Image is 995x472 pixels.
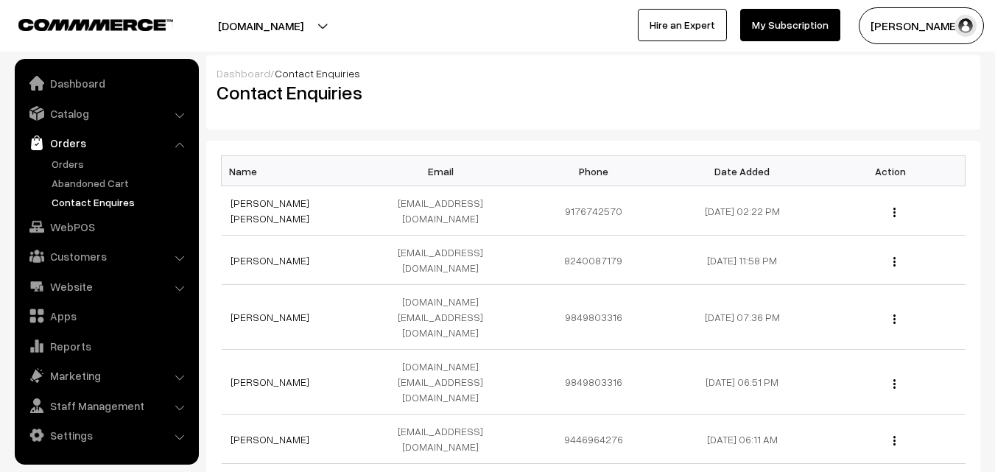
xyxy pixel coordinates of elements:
td: [EMAIL_ADDRESS][DOMAIN_NAME] [370,415,519,464]
a: WebPOS [18,214,194,240]
a: Reports [18,333,194,359]
a: Dashboard [217,67,270,80]
a: [PERSON_NAME] [231,254,309,267]
th: Action [817,156,966,186]
th: Phone [519,156,668,186]
a: Apps [18,303,194,329]
h2: Contact Enquiries [217,81,583,104]
th: Date Added [668,156,817,186]
img: Menu [893,379,896,389]
button: [PERSON_NAME] [859,7,984,44]
a: [PERSON_NAME] [231,311,309,323]
a: [PERSON_NAME] [PERSON_NAME] [231,197,309,225]
img: Menu [893,208,896,217]
td: [DATE] 06:51 PM [668,350,817,415]
a: Hire an Expert [638,9,727,41]
td: [DOMAIN_NAME][EMAIL_ADDRESS][DOMAIN_NAME] [370,285,519,350]
a: COMMMERCE [18,15,147,32]
a: Contact Enquires [48,194,194,210]
th: Email [370,156,519,186]
td: 9176742570 [519,186,668,236]
a: Customers [18,243,194,270]
img: COMMMERCE [18,19,173,30]
a: Settings [18,422,194,448]
img: Menu [893,314,896,324]
td: [EMAIL_ADDRESS][DOMAIN_NAME] [370,236,519,285]
img: Menu [893,436,896,445]
td: 9849803316 [519,285,668,350]
img: user [954,15,977,37]
a: Catalog [18,100,194,127]
a: [PERSON_NAME] [231,433,309,445]
td: [DATE] 02:22 PM [668,186,817,236]
div: / [217,66,970,81]
button: [DOMAIN_NAME] [166,7,355,44]
a: Orders [48,156,194,172]
td: 8240087179 [519,236,668,285]
td: 9849803316 [519,350,668,415]
td: [DOMAIN_NAME][EMAIL_ADDRESS][DOMAIN_NAME] [370,350,519,415]
td: [DATE] 11:58 PM [668,236,817,285]
span: Contact Enquiries [275,67,360,80]
a: [PERSON_NAME] [231,376,309,388]
a: Staff Management [18,392,194,419]
a: Marketing [18,362,194,389]
th: Name [222,156,370,186]
td: [DATE] 06:11 AM [668,415,817,464]
a: Orders [18,130,194,156]
a: Website [18,273,194,300]
a: Dashboard [18,70,194,96]
a: My Subscription [740,9,840,41]
td: [EMAIL_ADDRESS][DOMAIN_NAME] [370,186,519,236]
td: 9446964276 [519,415,668,464]
a: Abandoned Cart [48,175,194,191]
td: [DATE] 07:36 PM [668,285,817,350]
img: Menu [893,257,896,267]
